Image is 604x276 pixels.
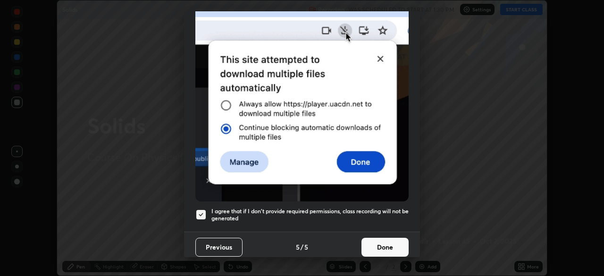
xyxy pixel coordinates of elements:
h4: 5 [304,242,308,252]
button: Done [361,238,409,257]
h5: I agree that if I don't provide required permissions, class recording will not be generated [211,208,409,222]
h4: / [301,242,303,252]
h4: 5 [296,242,300,252]
button: Previous [195,238,243,257]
